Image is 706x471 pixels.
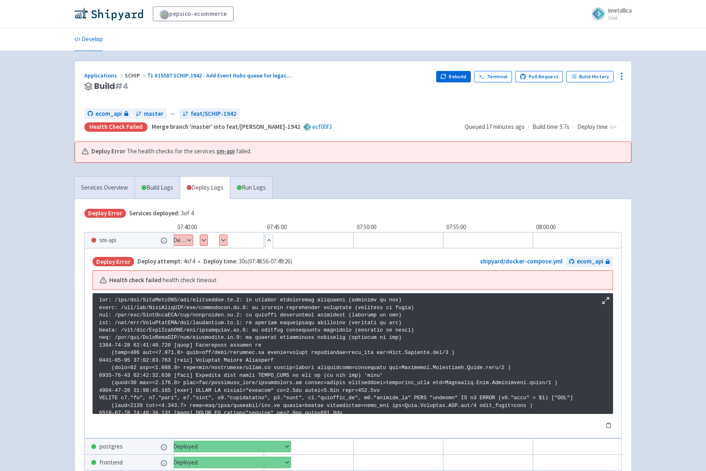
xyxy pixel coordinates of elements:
[480,257,563,265] a: shipyard/docker-compose.yml
[84,72,125,79] a: Applications
[125,72,148,79] span: SCHIP
[577,122,608,132] span: Deploy time
[587,7,632,20] a: imetallica User
[465,122,622,132] div: · ·
[99,458,123,467] span: frontend
[84,209,126,218] span: Deploy Error
[353,223,443,232] div: 07:50:00
[115,80,128,92] span: # 4
[84,108,132,119] a: ecom_api
[577,257,603,266] span: ecom_api
[127,147,252,156] span: The health checks for the services failed.
[137,257,182,265] span: Deploy attempt:
[216,147,235,155] a: sm-api
[93,257,134,266] span: Deploy Error
[560,122,569,132] span: 5.7s
[132,108,167,119] a: master
[144,109,163,119] span: master
[609,122,617,132] span: -:--
[465,123,525,130] span: Queued
[443,223,533,232] div: 07:55:00
[566,71,613,82] a: Build History
[137,257,195,266] span: 4 of 4
[99,236,116,245] span: sm-api
[129,209,194,218] span: 3 of 4
[99,442,123,451] span: postgres
[486,123,525,130] time: 17 minutes ago
[608,7,632,14] span: imetallica
[137,257,292,266] span: •
[152,123,300,130] strong: Merge branch 'master' into feat/[PERSON_NAME]-1942
[84,122,148,132] div: Health check failed
[180,177,230,199] a: Deploy Logs
[533,223,622,232] div: 08:00:00
[95,109,122,119] span: ecom_api
[148,72,293,79] a: #15587 SCHIP-1942 - Add Event Hubs queue for legac...
[135,177,180,199] a: Build Logs
[109,276,161,285] b: Health check failed
[91,147,126,156] b: Deploy Error
[515,71,563,82] a: Pull Request
[179,108,240,119] a: feat/SCHIP-1942
[230,177,272,199] a: Run Logs
[170,109,176,119] span: ←
[129,209,180,217] span: Services deployed:
[174,223,264,232] div: 07:40:00
[608,15,632,20] small: User
[191,109,236,119] span: feat/SCHIP-1942
[532,122,558,132] span: Build time
[74,7,143,20] img: Shipyard logo
[264,223,353,232] div: 07:45:00
[312,123,332,130] a: ecf00f3
[154,72,291,79] span: #15587 SCHIP-1942 - Add Event Hubs queue for legac ...
[94,82,128,91] span: Build
[474,71,512,82] a: Terminal
[75,177,135,199] a: Services Overview
[436,71,471,82] button: Rebuild
[203,257,292,266] span: 30s ( 07:48:56 - 07:49:26 )
[74,28,103,51] a: Develop
[153,7,234,21] a: pepsico-ecommerce
[602,296,610,305] button: Maximize log window
[566,256,613,267] a: ecom_api
[163,276,217,285] span: health check timeout
[203,257,238,265] span: Deploy time:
